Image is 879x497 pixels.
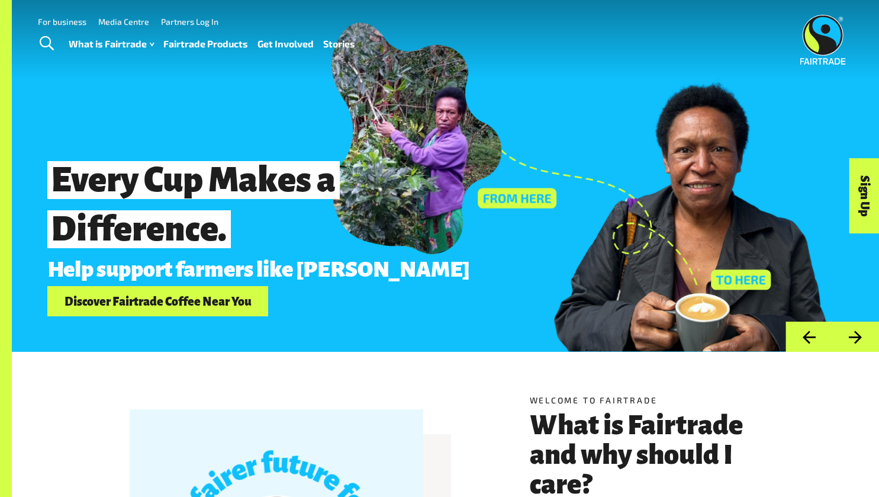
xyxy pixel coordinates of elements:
[38,17,86,27] a: For business
[32,29,61,59] a: Toggle Search
[785,322,832,352] button: Previous
[47,258,709,281] p: Help support farmers like [PERSON_NAME]
[832,322,879,352] button: Next
[800,15,846,65] img: Fairtrade Australia New Zealand logo
[530,394,762,406] h5: Welcome to Fairtrade
[98,17,149,27] a: Media Centre
[323,36,355,53] a: Stories
[257,36,314,53] a: Get Involved
[47,286,268,316] a: Discover Fairtrade Coffee Near You
[69,36,154,53] a: What is Fairtrade
[161,17,218,27] a: Partners Log In
[163,36,248,53] a: Fairtrade Products
[47,161,340,248] span: Every Cup Makes a Difference.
